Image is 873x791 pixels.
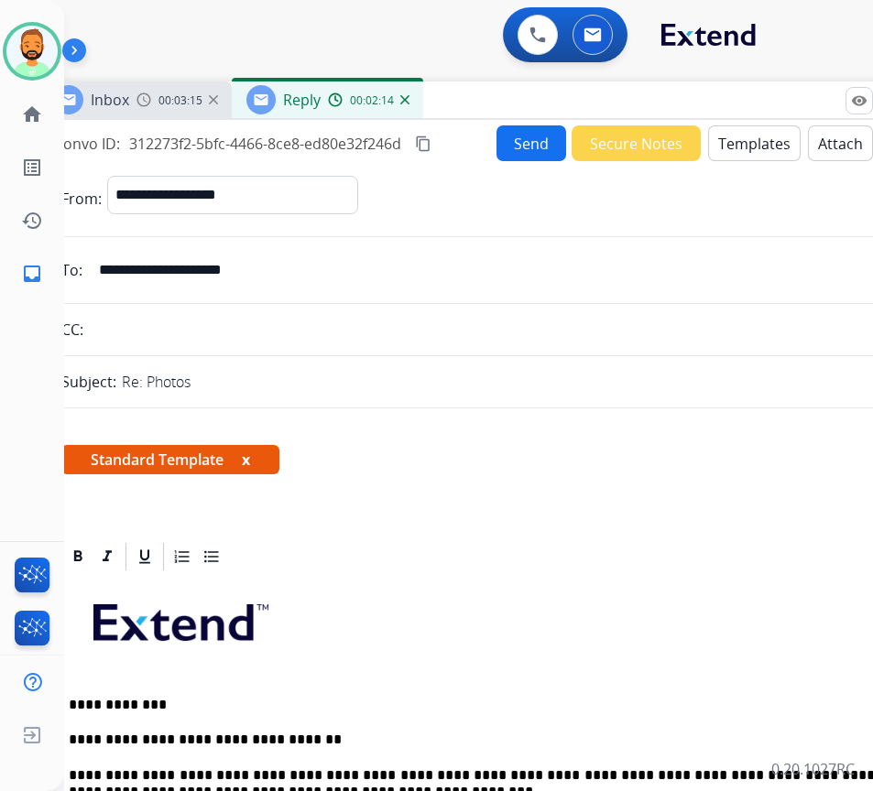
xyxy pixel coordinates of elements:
span: Standard Template [61,445,279,474]
p: To: [61,259,82,281]
span: Inbox [91,90,129,110]
div: Ordered List [169,543,196,570]
p: Subject: [61,371,116,393]
span: 00:03:15 [158,93,202,108]
p: Convo ID: [54,133,120,155]
span: 00:02:14 [350,93,394,108]
button: Attach [808,125,873,161]
p: CC: [61,319,83,341]
div: Italic [93,543,121,570]
p: Re: Photos [122,371,191,393]
p: 0.20.1027RC [771,758,855,780]
span: Reply [283,90,321,110]
img: avatar [6,26,58,77]
mat-icon: list_alt [21,157,43,179]
mat-icon: content_copy [415,135,431,152]
mat-icon: home [21,103,43,125]
mat-icon: inbox [21,263,43,285]
mat-icon: history [21,210,43,232]
button: Templates [708,125,801,161]
span: 312273f2-5bfc-4466-8ce8-ed80e32f246d [129,134,401,154]
button: x [242,449,250,471]
button: Send [497,125,566,161]
button: Secure Notes [572,125,701,161]
h2: Emails [79,81,792,117]
div: Bold [64,543,92,570]
mat-icon: remove_red_eye [851,92,868,109]
div: Underline [131,543,158,570]
div: Bullet List [198,543,225,570]
p: From: [61,188,102,210]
